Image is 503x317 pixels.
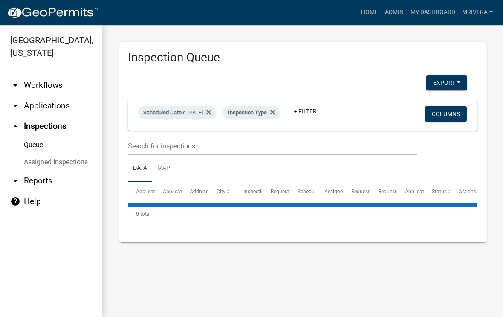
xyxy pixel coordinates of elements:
span: Application Description [405,189,459,195]
datatable-header-cell: Requested Date [262,182,289,202]
span: Scheduled Time [298,189,334,195]
input: Search for inspections [128,137,417,155]
span: City [217,189,225,195]
datatable-header-cell: Application [128,182,155,202]
datatable-header-cell: Status [424,182,451,202]
button: Columns [425,106,467,122]
datatable-header-cell: Requestor Name [343,182,370,202]
a: Home [358,4,382,20]
a: mrivera [459,4,496,20]
a: Map [152,155,175,182]
span: Assigned Inspector [324,189,368,195]
datatable-header-cell: City [208,182,235,202]
span: Application Type [163,189,202,195]
a: + Filter [287,104,324,119]
div: is [DATE] [138,106,216,119]
i: arrow_drop_down [10,101,20,111]
datatable-header-cell: Assigned Inspector [316,182,343,202]
datatable-header-cell: Actions [451,182,477,202]
datatable-header-cell: Address [182,182,208,202]
a: Admin [382,4,407,20]
i: help [10,196,20,206]
span: Inspection Type [228,109,267,116]
span: Address [190,189,208,195]
span: Requested Date [271,189,306,195]
button: Export [426,75,467,90]
span: Requestor Phone [378,189,417,195]
span: Status [432,189,447,195]
datatable-header-cell: Requestor Phone [370,182,397,202]
span: Actions [459,189,476,195]
i: arrow_drop_up [10,121,20,131]
a: My Dashboard [407,4,459,20]
div: 0 total [128,204,477,225]
a: Data [128,155,152,182]
datatable-header-cell: Scheduled Time [289,182,316,202]
span: Requestor Name [351,189,390,195]
h3: Inspection Queue [128,50,477,65]
span: Scheduled Date [143,109,182,116]
datatable-header-cell: Inspection Type [235,182,262,202]
datatable-header-cell: Application Description [397,182,424,202]
i: arrow_drop_down [10,176,20,186]
datatable-header-cell: Application Type [155,182,182,202]
i: arrow_drop_down [10,80,20,90]
span: Inspection Type [243,189,280,195]
span: Application [136,189,162,195]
